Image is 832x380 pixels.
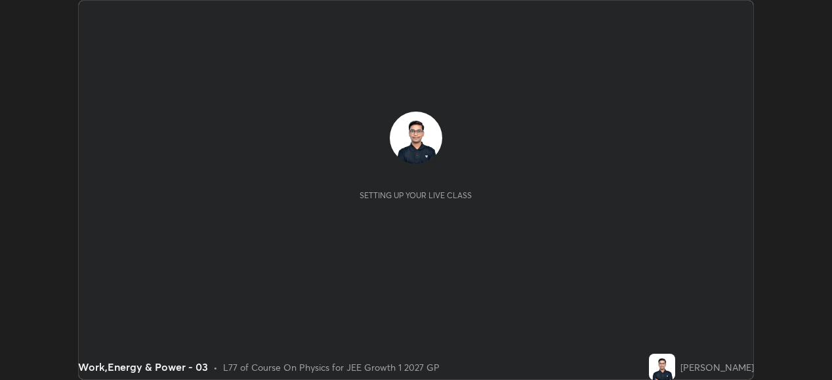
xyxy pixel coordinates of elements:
[649,354,675,380] img: 37aae379bbc94e87a747325de2c98c16.jpg
[213,360,218,374] div: •
[223,360,440,374] div: L77 of Course On Physics for JEE Growth 1 2027 GP
[680,360,754,374] div: [PERSON_NAME]
[360,190,472,200] div: Setting up your live class
[78,359,208,375] div: Work,Energy & Power - 03
[390,112,442,164] img: 37aae379bbc94e87a747325de2c98c16.jpg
